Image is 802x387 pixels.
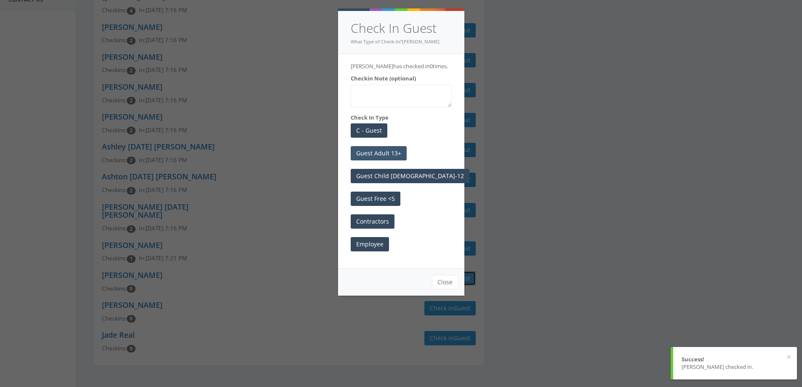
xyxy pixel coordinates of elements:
[351,192,400,206] button: Guest Free <5
[430,62,433,70] span: 0
[351,214,394,229] button: Contractors
[351,19,452,37] h4: Check In Guest
[432,275,458,289] button: Close
[682,355,789,363] div: Success!
[351,146,407,160] button: Guest Adult 13+
[351,38,440,45] small: What Type of Check-In?[PERSON_NAME]
[351,114,389,122] label: Check In Type
[786,353,791,361] button: ×
[351,169,469,183] button: Guest Child [DEMOGRAPHIC_DATA]-12
[351,123,387,138] button: C - Guest
[351,62,452,70] p: [PERSON_NAME] has checked in times.
[682,363,789,371] div: [PERSON_NAME] checked in.
[351,237,389,251] button: Employee
[351,75,416,83] label: Checkin Note (optional)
